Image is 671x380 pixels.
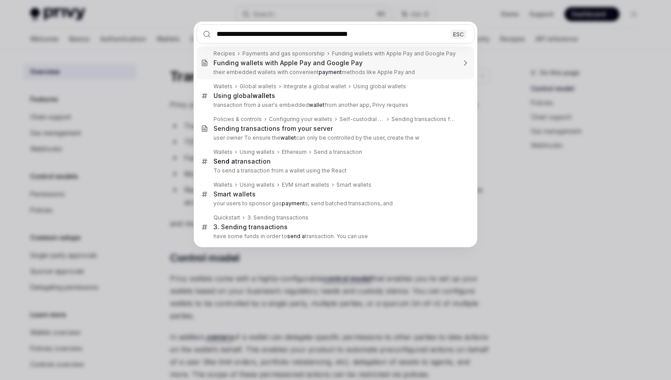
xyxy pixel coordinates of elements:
div: Funding wallets with Apple Pay and Google Pay [213,59,363,67]
b: wallet [280,134,296,141]
div: Global wallets [240,83,276,90]
div: EVM smart wallets [282,181,329,188]
p: user owner To ensure the can only be controlled by the user, create the w [213,134,456,141]
div: Quickstart [213,214,240,221]
div: Configuring your wallets [269,116,332,123]
div: 3. Sending transactions [247,214,308,221]
div: Send a transaction [314,149,362,156]
div: Payments and gas sponsorship [242,50,325,57]
div: Policies & controls [213,116,262,123]
b: Send a [213,157,235,165]
div: Wallets [213,83,233,90]
p: your users to sponsor gas s, send batched transactions, and [213,200,456,207]
b: send a [287,233,305,239]
div: ESC [450,29,466,39]
p: their embedded wallets with convenient methods like Apple Pay and [213,69,456,76]
div: transaction [213,157,271,165]
div: Wallets [213,181,233,188]
div: Sending transactions from your server [213,125,333,133]
div: Using global s [213,92,275,100]
div: 3. Sending transactions [213,223,288,231]
div: Smart wallets [336,181,371,188]
div: Funding wallets with Apple Pay and Google Pay [332,50,456,57]
div: Smart wallets [213,190,256,198]
div: Self-custodial user wallets [339,116,384,123]
div: Using wallets [240,181,275,188]
b: payment [282,200,305,207]
div: Recipes [213,50,235,57]
p: transaction from a user's embedded from another app, Privy requires [213,102,456,109]
p: have some funds in order to transaction. You can use [213,233,456,240]
div: Ethereum [282,149,307,156]
b: wallet [253,92,272,99]
div: Wallets [213,149,233,156]
p: To send a transaction from a wallet using the React [213,167,456,174]
b: payment [319,69,342,75]
b: wallet [309,102,324,108]
div: Sending transactions from your server [391,116,456,123]
div: Using wallets [240,149,275,156]
div: Integrate a global wallet [284,83,346,90]
div: Using global wallets [353,83,406,90]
